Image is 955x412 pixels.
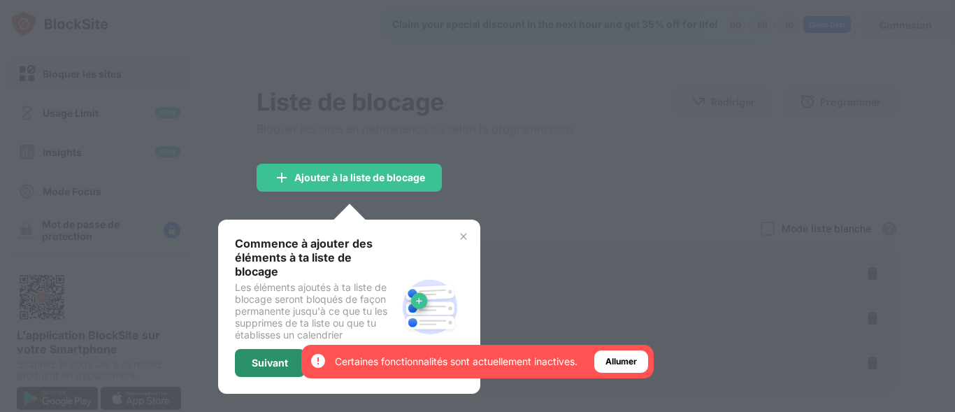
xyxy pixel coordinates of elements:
[235,236,396,278] div: Commence à ajouter des éléments à ta liste de blocage
[396,274,464,341] img: block-site.svg
[235,281,396,341] div: Les éléments ajoutés à ta liste de blocage seront bloqués de façon permanente jusqu'à ce que tu l...
[310,353,326,369] img: error-circle-white.svg
[294,172,425,183] div: Ajouter à la liste de blocage
[335,355,577,369] div: Certaines fonctionnalités sont actuellement inactives.
[458,231,469,242] img: x-button.svg
[252,357,288,369] div: Suivant
[605,355,637,369] div: Allumer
